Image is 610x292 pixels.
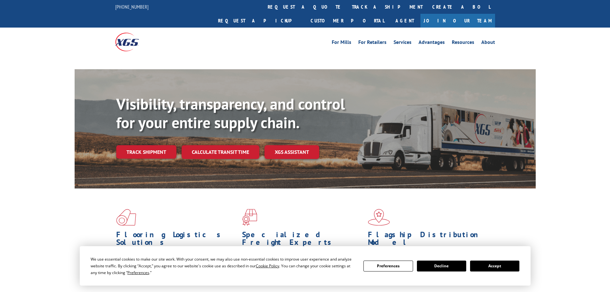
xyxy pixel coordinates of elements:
[394,40,411,47] a: Services
[242,231,363,249] h1: Specialized Freight Experts
[452,40,474,47] a: Resources
[389,14,420,28] a: Agent
[470,261,519,271] button: Accept
[91,256,356,276] div: We use essential cookies to make our site work. With your consent, we may also use non-essential ...
[256,263,279,269] span: Cookie Policy
[116,145,176,159] a: Track shipment
[115,4,149,10] a: [PHONE_NUMBER]
[264,145,319,159] a: XGS ASSISTANT
[481,40,495,47] a: About
[419,40,445,47] a: Advantages
[358,40,386,47] a: For Retailers
[306,14,389,28] a: Customer Portal
[420,14,495,28] a: Join Our Team
[368,231,489,249] h1: Flagship Distribution Model
[332,40,351,47] a: For Mills
[116,231,237,249] h1: Flooring Logistics Solutions
[116,94,345,132] b: Visibility, transparency, and control for your entire supply chain.
[116,209,136,226] img: xgs-icon-total-supply-chain-intelligence-red
[80,246,531,286] div: Cookie Consent Prompt
[417,261,466,271] button: Decline
[127,270,149,275] span: Preferences
[368,209,390,226] img: xgs-icon-flagship-distribution-model-red
[182,145,259,159] a: Calculate transit time
[213,14,306,28] a: Request a pickup
[242,209,257,226] img: xgs-icon-focused-on-flooring-red
[363,261,413,271] button: Preferences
